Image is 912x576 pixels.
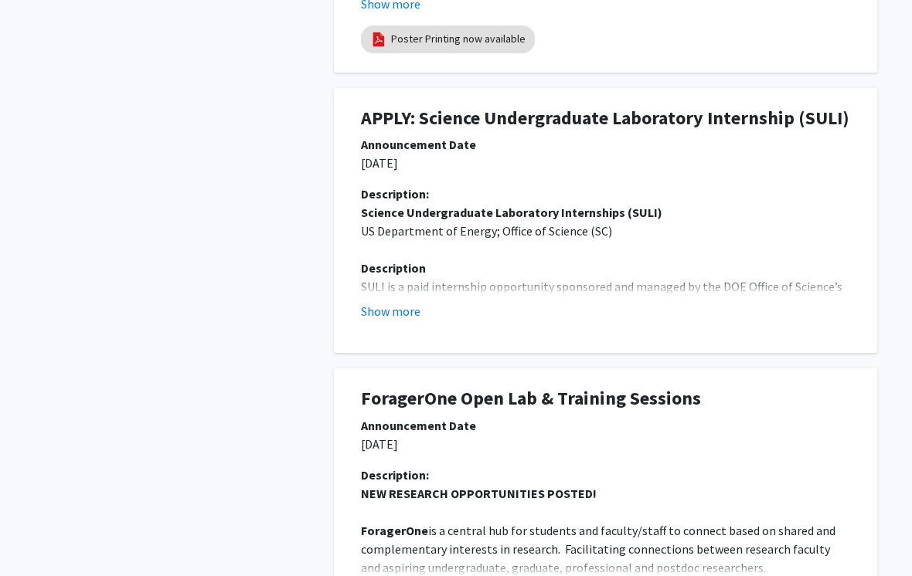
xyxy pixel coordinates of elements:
div: Announcement Date [361,135,850,154]
button: Show more [361,302,420,320]
div: Announcement Date [361,416,850,435]
strong: NEW RESEARCH OPPORTUNITIES POSTED! [361,486,597,501]
strong: Description [361,260,426,276]
a: Poster Printing now available [391,31,526,47]
div: Description: [361,466,850,484]
p: US Department of Energy; Office of Science (SC) [361,222,850,240]
p: SULI is a paid internship opportunity sponsored and managed by the DOE Office of Science’s Office... [361,277,850,407]
h1: ForagerOne Open Lab & Training Sessions [361,388,850,410]
img: pdf_icon.png [370,31,387,48]
p: [DATE] [361,154,850,172]
div: Description: [361,185,850,203]
p: [DATE] [361,435,850,453]
strong: Science Undergraduate Laboratory Internships (SULI) [361,205,662,220]
strong: ForagerOne [361,523,428,538]
h1: APPLY: Science Undergraduate Laboratory Internship (SULI) [361,107,850,130]
iframe: Chat [12,507,66,564]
